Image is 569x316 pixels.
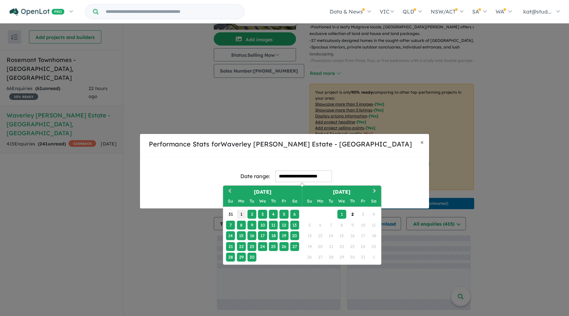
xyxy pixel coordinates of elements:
[258,197,267,205] div: Wednesday
[348,242,357,251] div: Not available Thursday, October 23rd, 2025
[223,185,382,265] div: Choose Date
[327,253,336,262] div: Not available Tuesday, October 28th, 2025
[280,221,288,230] div: Choose Friday, September 12th, 2025
[305,197,314,205] div: Sunday
[258,210,267,219] div: Choose Wednesday, September 3rd, 2025
[240,172,270,181] div: Date range:
[247,242,256,251] div: Choose Tuesday, September 23rd, 2025
[359,197,367,205] div: Friday
[226,231,235,240] div: Choose Sunday, September 14th, 2025
[290,210,299,219] div: Choose Saturday, September 6th, 2025
[316,231,325,240] div: Not available Monday, October 13th, 2025
[247,197,256,205] div: Tuesday
[247,221,256,230] div: Choose Tuesday, September 9th, 2025
[369,221,378,230] div: Not available Saturday, October 11th, 2025
[327,221,336,230] div: Not available Tuesday, October 7th, 2025
[237,242,246,251] div: Choose Monday, September 22nd, 2025
[348,210,357,219] div: Choose Thursday, October 2nd, 2025
[369,253,378,262] div: Not available Saturday, November 1st, 2025
[305,242,314,251] div: Not available Sunday, October 19th, 2025
[269,221,278,230] div: Choose Thursday, September 11th, 2025
[269,231,278,240] div: Choose Thursday, September 18th, 2025
[10,8,65,16] img: Openlot PRO Logo White
[280,197,288,205] div: Friday
[359,253,367,262] div: Not available Friday, October 31st, 2025
[145,139,415,149] h5: Performance Stats for Waverley [PERSON_NAME] Estate - [GEOGRAPHIC_DATA]
[337,197,346,205] div: Wednesday
[258,242,267,251] div: Choose Wednesday, September 24th, 2025
[369,197,378,205] div: Saturday
[337,231,346,240] div: Not available Wednesday, October 15th, 2025
[280,242,288,251] div: Choose Friday, September 26th, 2025
[247,210,256,219] div: Choose Tuesday, September 2nd, 2025
[316,242,325,251] div: Not available Monday, October 20th, 2025
[280,231,288,240] div: Choose Friday, September 19th, 2025
[290,242,299,251] div: Choose Saturday, September 27th, 2025
[226,242,235,251] div: Choose Sunday, September 21st, 2025
[247,253,256,262] div: Choose Tuesday, September 30th, 2025
[258,231,267,240] div: Choose Wednesday, September 17th, 2025
[316,253,325,262] div: Not available Monday, October 27th, 2025
[369,242,378,251] div: Not available Saturday, October 25th, 2025
[305,221,314,230] div: Not available Sunday, October 5th, 2025
[269,210,278,219] div: Choose Thursday, September 4th, 2025
[316,221,325,230] div: Not available Monday, October 6th, 2025
[223,188,302,196] h2: [DATE]
[348,221,357,230] div: Not available Thursday, October 9th, 2025
[226,253,235,262] div: Choose Sunday, September 28th, 2025
[290,221,299,230] div: Choose Saturday, September 13th, 2025
[280,210,288,219] div: Choose Friday, September 5th, 2025
[237,231,246,240] div: Choose Monday, September 15th, 2025
[304,209,379,263] div: Month October, 2025
[359,210,367,219] div: Not available Friday, October 3rd, 2025
[337,221,346,230] div: Not available Wednesday, October 8th, 2025
[237,221,246,230] div: Choose Monday, September 8th, 2025
[290,231,299,240] div: Choose Saturday, September 20th, 2025
[237,253,246,262] div: Choose Monday, September 29th, 2025
[258,221,267,230] div: Choose Wednesday, September 10th, 2025
[523,8,552,15] span: kat@stud...
[305,231,314,240] div: Not available Sunday, October 12th, 2025
[348,253,357,262] div: Not available Thursday, October 30th, 2025
[348,197,357,205] div: Thursday
[226,221,235,230] div: Choose Sunday, September 7th, 2025
[359,221,367,230] div: Not available Friday, October 10th, 2025
[359,231,367,240] div: Not available Friday, October 17th, 2025
[327,197,336,205] div: Tuesday
[369,210,378,219] div: Not available Saturday, October 4th, 2025
[247,231,256,240] div: Choose Tuesday, September 16th, 2025
[226,210,235,219] div: Choose Sunday, August 31st, 2025
[359,242,367,251] div: Not available Friday, October 24th, 2025
[369,231,378,240] div: Not available Saturday, October 18th, 2025
[290,197,299,205] div: Saturday
[237,197,246,205] div: Monday
[226,197,235,205] div: Sunday
[269,242,278,251] div: Choose Thursday, September 25th, 2025
[348,231,357,240] div: Not available Thursday, October 16th, 2025
[316,197,325,205] div: Monday
[327,242,336,251] div: Not available Tuesday, October 21st, 2025
[302,188,381,196] h2: [DATE]
[269,197,278,205] div: Thursday
[337,210,346,219] div: Choose Wednesday, October 1st, 2025
[100,5,243,19] input: Try estate name, suburb, builder or developer
[237,210,246,219] div: Choose Monday, September 1st, 2025
[327,231,336,240] div: Not available Tuesday, October 14th, 2025
[225,209,300,263] div: Month September, 2025
[305,253,314,262] div: Not available Sunday, October 26th, 2025
[420,138,424,146] span: ×
[224,186,234,197] button: Previous Month
[337,242,346,251] div: Not available Wednesday, October 22nd, 2025
[370,186,381,197] button: Next Month
[337,253,346,262] div: Not available Wednesday, October 29th, 2025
